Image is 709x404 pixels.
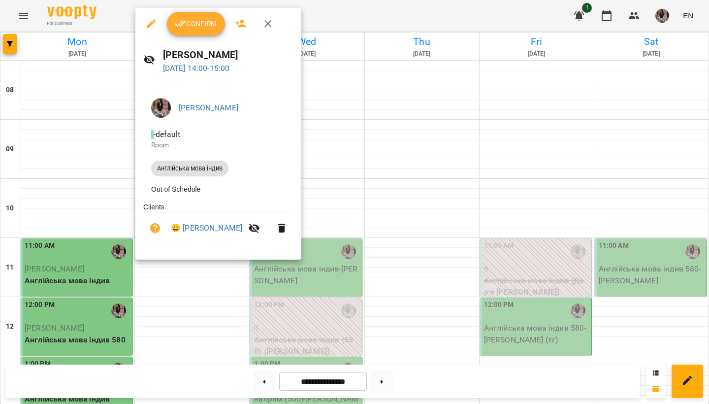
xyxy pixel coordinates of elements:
img: 7eeb5c2dceb0f540ed985a8fa2922f17.jpg [151,98,171,118]
ul: Clients [143,202,293,248]
a: [PERSON_NAME] [179,103,238,112]
button: Confirm [167,12,225,35]
span: - default [151,130,182,139]
a: [DATE] 14:00-15:00 [163,64,230,73]
a: 😀 [PERSON_NAME] [171,222,242,234]
p: Room [151,140,286,150]
button: Unpaid. Bill the attendance? [143,216,167,240]
span: Confirm [175,18,217,30]
span: Англійська мова індив [151,164,228,173]
li: Out of Schedule [143,180,293,198]
h6: [PERSON_NAME] [163,47,293,63]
